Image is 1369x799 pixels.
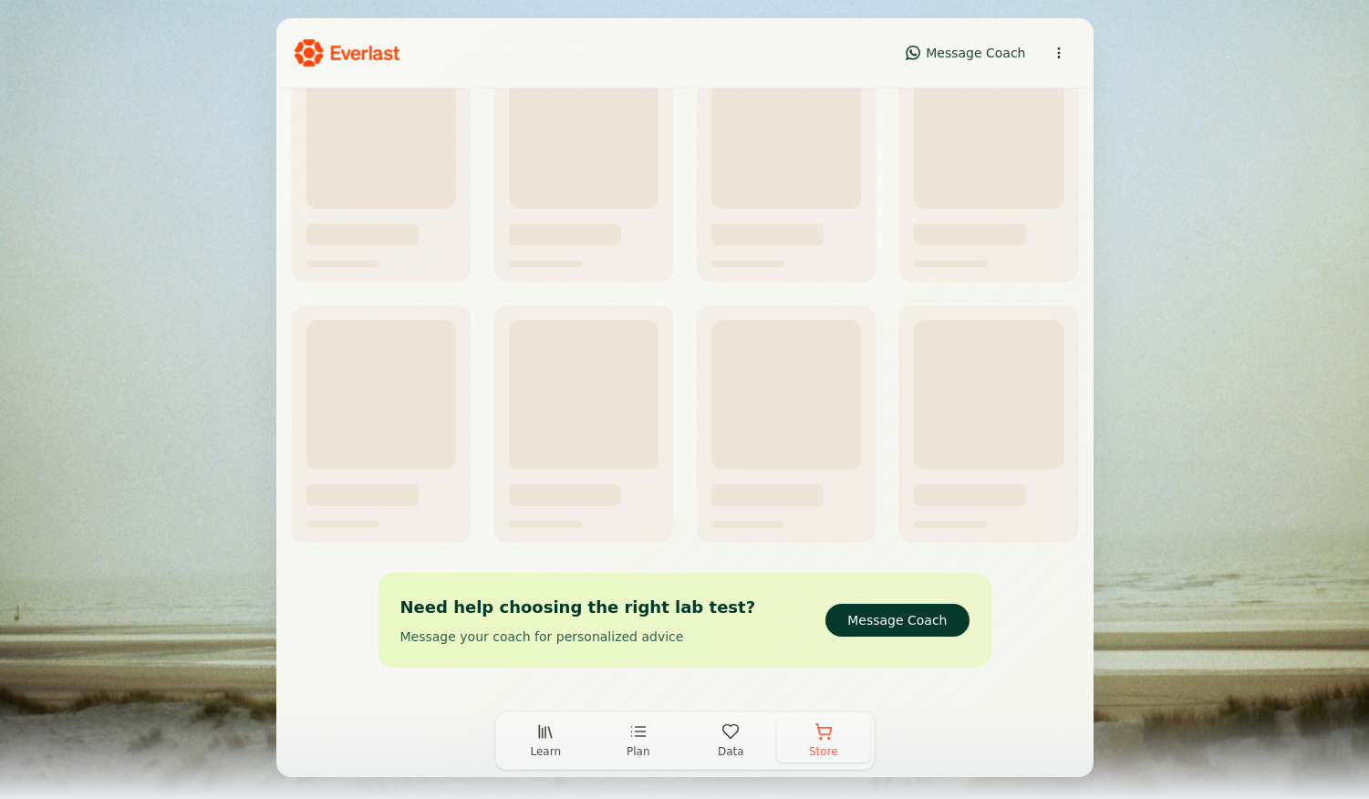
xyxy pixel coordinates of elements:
span: Data [718,744,744,759]
button: Message Coach [825,604,969,637]
button: Message Coach [897,38,1034,67]
span: Store [809,744,838,759]
p: Message your coach for personalized advice [400,628,756,646]
span: Plan [627,744,650,759]
h3: Need help choosing the right lab test? [400,595,756,620]
span: Learn [530,744,561,759]
img: Everlast Logo [295,39,399,67]
span: Message Coach [926,44,1025,62]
